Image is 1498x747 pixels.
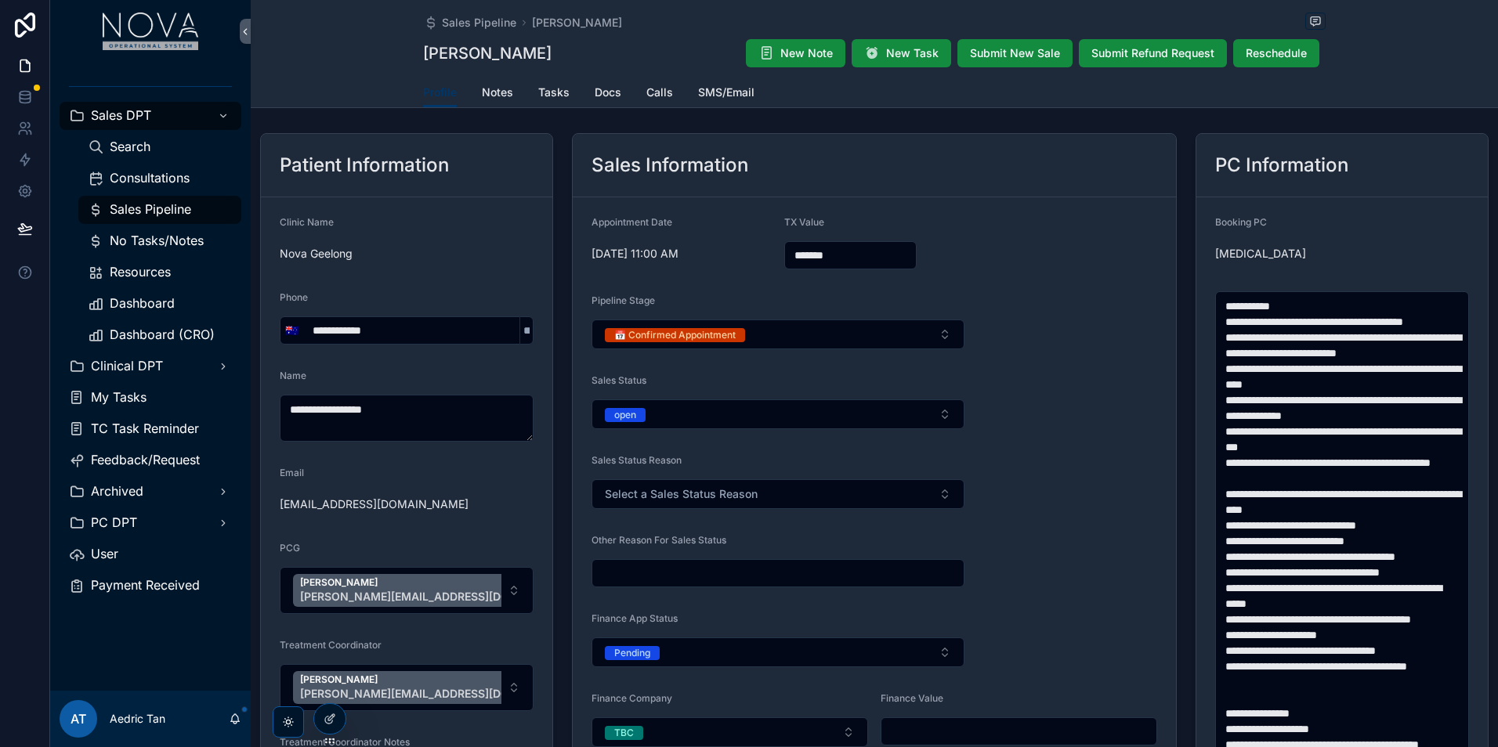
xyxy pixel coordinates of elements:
[50,63,251,620] div: scrollable content
[592,479,964,509] button: Select Button
[592,374,646,386] span: Sales Status
[60,102,241,130] a: Sales DPT
[605,486,758,502] span: Select a Sales Status Reason
[91,514,137,531] span: PC DPT
[78,133,241,161] a: Search
[280,496,534,512] span: [EMAIL_ADDRESS][DOMAIN_NAME]
[538,85,570,100] span: Tasks
[280,639,382,651] span: Treatment Coordinator
[482,85,513,100] span: Notes
[91,483,143,500] span: Archived
[280,153,449,178] h2: Patient Information
[91,546,118,562] span: User
[784,216,824,228] span: TX Value
[280,467,304,478] span: Email
[592,612,678,624] span: Finance App Status
[103,13,199,50] img: App logo
[592,692,672,704] span: Finance Company
[1233,39,1319,67] button: Reschedule
[60,352,241,381] a: Clinical DPT
[280,370,306,381] span: Name
[698,78,754,110] a: SMS/Email
[1215,153,1348,178] h2: PC Information
[91,107,151,124] span: Sales DPT
[60,478,241,506] a: Archived
[592,534,726,546] span: Other Reason For Sales Status
[614,726,634,740] div: TBC
[60,446,241,475] a: Feedback/Request
[293,671,574,704] button: Unselect 196
[595,85,621,100] span: Docs
[91,577,200,594] span: Payment Received
[423,85,457,100] span: Profile
[886,45,939,61] span: New Task
[646,78,673,110] a: Calls
[1215,246,1469,262] span: [MEDICAL_DATA]
[78,196,241,224] a: Sales Pipeline
[852,39,951,67] button: New Task
[592,454,682,466] span: Sales Status Reason
[293,574,574,607] button: Unselect 196
[110,264,171,280] span: Resources
[60,415,241,443] a: TC Task Reminder
[1246,45,1307,61] span: Reschedule
[78,227,241,255] a: No Tasks/Notes
[300,589,551,604] span: [PERSON_NAME][EMAIL_ADDRESS][DOMAIN_NAME][PERSON_NAME]
[1091,45,1214,61] span: Submit Refund Request
[592,294,655,306] span: Pipeline Stage
[423,78,457,108] a: Profile
[110,327,215,343] span: Dashboard (CRO)
[91,389,147,406] span: My Tasks
[614,408,636,422] div: open
[280,542,300,554] span: PCG
[646,85,673,100] span: Calls
[60,509,241,537] a: PC DPT
[592,153,748,178] h2: Sales Information
[538,78,570,110] a: Tasks
[91,452,200,468] span: Feedback/Request
[280,246,534,262] span: Nova Geelong
[285,323,299,338] span: 🇦🇺
[1079,39,1227,67] button: Submit Refund Request
[592,319,964,349] button: Select Button
[614,328,736,342] div: 📅 Confirmed Appointment
[110,170,190,186] span: Consultations
[595,78,621,110] a: Docs
[592,399,964,429] button: Select Button
[78,290,241,318] a: Dashboard
[482,78,513,110] a: Notes
[300,673,551,686] span: [PERSON_NAME]
[442,15,516,31] span: Sales Pipeline
[110,233,204,249] span: No Tasks/Notes
[280,567,534,614] button: Select Button
[110,711,165,727] p: Aedric Tan
[300,576,551,589] span: [PERSON_NAME]
[110,139,150,155] span: Search
[280,291,308,303] span: Phone
[746,39,845,67] button: New Note
[78,164,241,193] a: Consultations
[592,246,772,262] span: [DATE] 11:00 AM
[78,258,241,287] a: Resources
[280,316,303,345] button: Select Button
[1215,216,1267,228] span: Booking PC
[110,201,191,218] span: Sales Pipeline
[592,637,964,667] button: Select Button
[71,709,86,728] span: AT
[592,717,868,747] button: Select Button
[881,692,943,704] span: Finance Value
[423,42,552,64] h1: [PERSON_NAME]
[110,295,175,312] span: Dashboard
[970,45,1060,61] span: Submit New Sale
[280,664,534,711] button: Select Button
[300,686,551,702] span: [PERSON_NAME][EMAIL_ADDRESS][DOMAIN_NAME][PERSON_NAME]
[592,216,672,228] span: Appointment Date
[280,216,334,228] span: Clinic Name
[423,15,516,31] a: Sales Pipeline
[91,420,199,437] span: TC Task Reminder
[780,45,833,61] span: New Note
[532,15,622,31] a: [PERSON_NAME]
[91,358,163,374] span: Clinical DPT
[614,646,650,660] div: Pending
